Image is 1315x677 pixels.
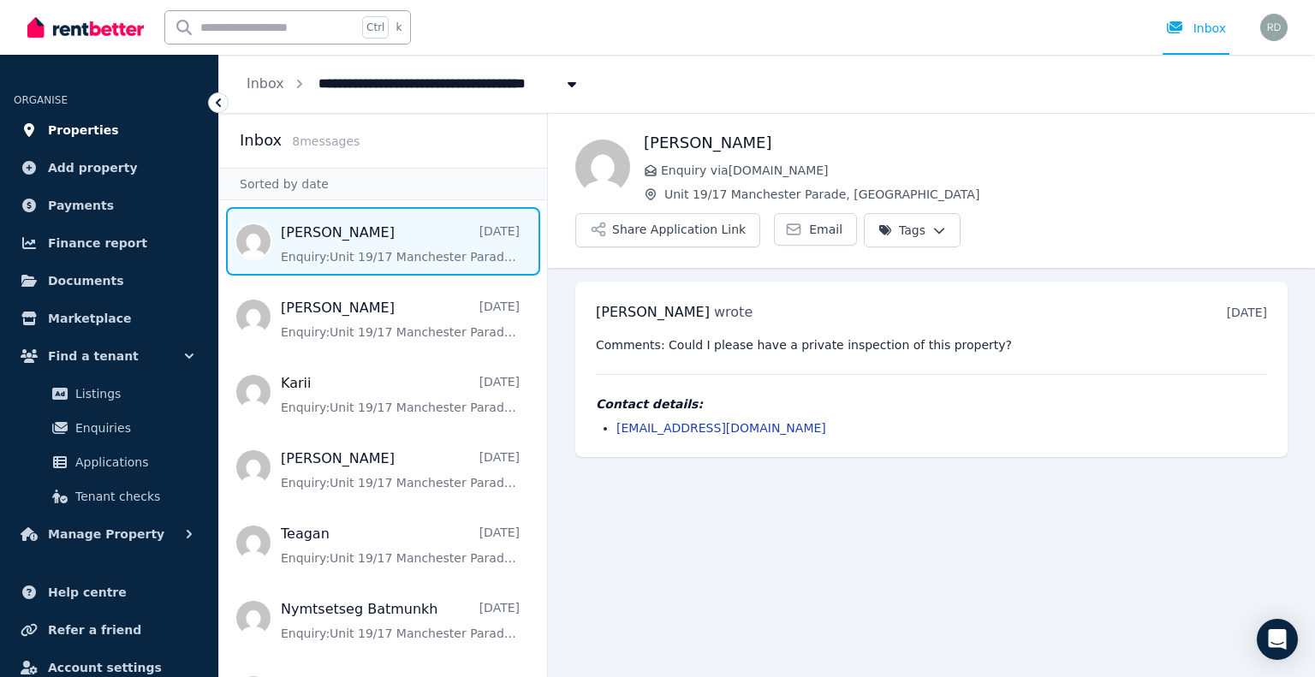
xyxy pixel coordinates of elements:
[575,213,760,247] button: Share Application Link
[281,524,520,567] a: Teagan[DATE]Enquiry:Unit 19/17 Manchester Parade, [GEOGRAPHIC_DATA].
[596,304,710,320] span: [PERSON_NAME]
[774,213,857,246] a: Email
[292,134,360,148] span: 8 message s
[21,411,198,445] a: Enquiries
[21,479,198,514] a: Tenant checks
[281,298,520,341] a: [PERSON_NAME][DATE]Enquiry:Unit 19/17 Manchester Parade, [GEOGRAPHIC_DATA].
[14,264,205,298] a: Documents
[219,168,547,200] div: Sorted by date
[878,222,925,239] span: Tags
[1227,306,1267,319] time: [DATE]
[240,128,282,152] h2: Inbox
[661,162,1288,179] span: Enquiry via [DOMAIN_NAME]
[1166,20,1226,37] div: Inbox
[714,304,753,320] span: wrote
[616,421,826,435] a: [EMAIL_ADDRESS][DOMAIN_NAME]
[14,113,205,147] a: Properties
[281,448,520,491] a: [PERSON_NAME][DATE]Enquiry:Unit 19/17 Manchester Parade, [GEOGRAPHIC_DATA].
[14,226,205,260] a: Finance report
[396,21,402,34] span: k
[247,75,284,92] a: Inbox
[14,339,205,373] button: Find a tenant
[14,517,205,551] button: Manage Property
[14,94,68,106] span: ORGANISE
[27,15,144,40] img: RentBetter
[14,301,205,336] a: Marketplace
[14,151,205,185] a: Add property
[75,418,191,438] span: Enquiries
[48,270,124,291] span: Documents
[48,620,141,640] span: Refer a friend
[596,395,1267,413] h4: Contact details:
[664,186,1288,203] span: Unit 19/17 Manchester Parade, [GEOGRAPHIC_DATA]
[1257,619,1298,660] div: Open Intercom Messenger
[14,575,205,609] a: Help centre
[75,452,191,472] span: Applications
[219,55,608,113] nav: Breadcrumb
[48,195,114,216] span: Payments
[281,223,520,265] a: [PERSON_NAME][DATE]Enquiry:Unit 19/17 Manchester Parade, [GEOGRAPHIC_DATA].
[644,131,1288,155] h1: [PERSON_NAME]
[281,599,520,642] a: Nymtsetseg Batmunkh[DATE]Enquiry:Unit 19/17 Manchester Parade, [GEOGRAPHIC_DATA].
[48,346,139,366] span: Find a tenant
[809,221,842,238] span: Email
[281,373,520,416] a: Karii[DATE]Enquiry:Unit 19/17 Manchester Parade, [GEOGRAPHIC_DATA].
[48,233,147,253] span: Finance report
[14,188,205,223] a: Payments
[362,16,389,39] span: Ctrl
[48,582,127,603] span: Help centre
[48,120,119,140] span: Properties
[1260,14,1288,41] img: Robert De Donatis
[21,377,198,411] a: Listings
[575,140,630,194] img: Raisa Tahsin Chowdhury
[48,524,164,544] span: Manage Property
[48,157,138,178] span: Add property
[864,213,961,247] button: Tags
[48,308,131,329] span: Marketplace
[75,383,191,404] span: Listings
[21,445,198,479] a: Applications
[14,613,205,647] a: Refer a friend
[596,336,1267,353] pre: Comments: Could I please have a private inspection of this property?
[75,486,191,507] span: Tenant checks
